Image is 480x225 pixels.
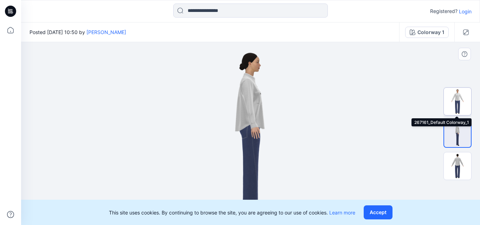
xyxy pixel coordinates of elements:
[364,205,393,219] button: Accept
[444,152,471,180] img: 267161_Default Colorway_3
[417,28,444,36] div: Colorway 1
[430,7,458,15] p: Registered?
[30,28,126,36] span: Posted [DATE] 10:50 by
[86,29,126,35] a: [PERSON_NAME]
[159,42,342,225] img: eyJhbGciOiJIUzI1NiIsImtpZCI6IjAiLCJzbHQiOiJzZXMiLCJ0eXAiOiJKV1QifQ.eyJkYXRhIjp7InR5cGUiOiJzdG9yYW...
[109,209,355,216] p: This site uses cookies. By continuing to browse the site, you are agreeing to our use of cookies.
[329,210,355,216] a: Learn more
[405,27,449,38] button: Colorway 1
[444,88,471,115] img: 267161_Default Colorway_1
[444,120,471,147] img: 267161_Default Colorway_2
[459,8,472,15] p: Login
